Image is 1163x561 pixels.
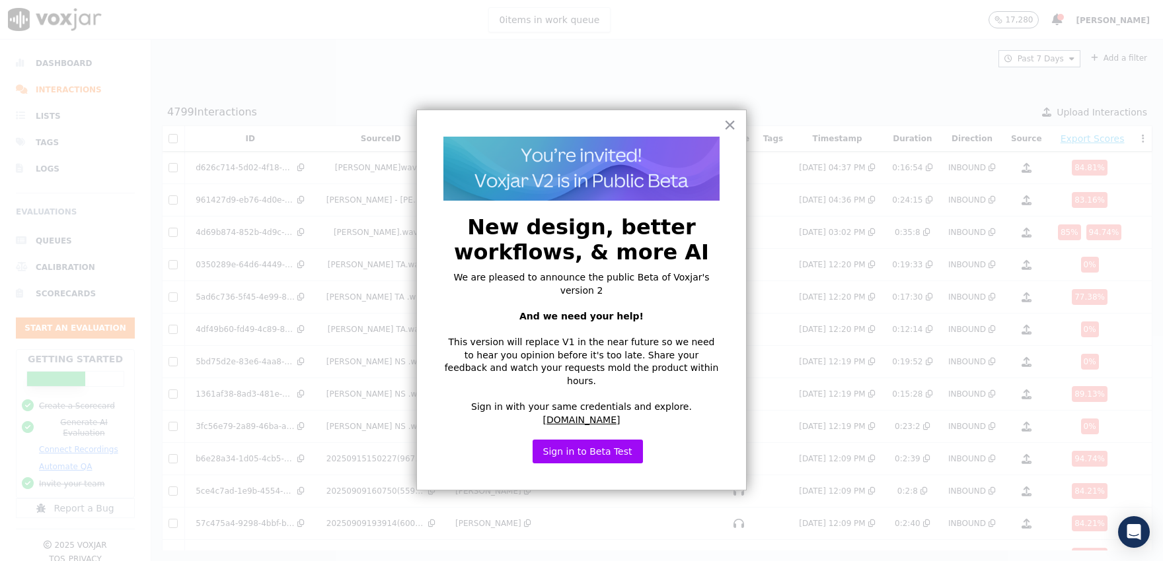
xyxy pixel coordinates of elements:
button: Sign in to Beta Test [533,440,643,463]
a: [DOMAIN_NAME] [543,414,620,425]
span: Sign in with your same credentials and explore. [471,401,692,412]
h2: New design, better workflows, & more AI [443,214,720,265]
p: We are pleased to announce the public Beta of Voxjar's version 2 [443,271,720,297]
p: This version will replace V1 in the near future so we need to hear you opinion before it's too la... [443,336,720,387]
strong: And we need your help! [519,311,644,321]
div: Open Intercom Messenger [1118,516,1150,548]
button: Close [724,114,736,135]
